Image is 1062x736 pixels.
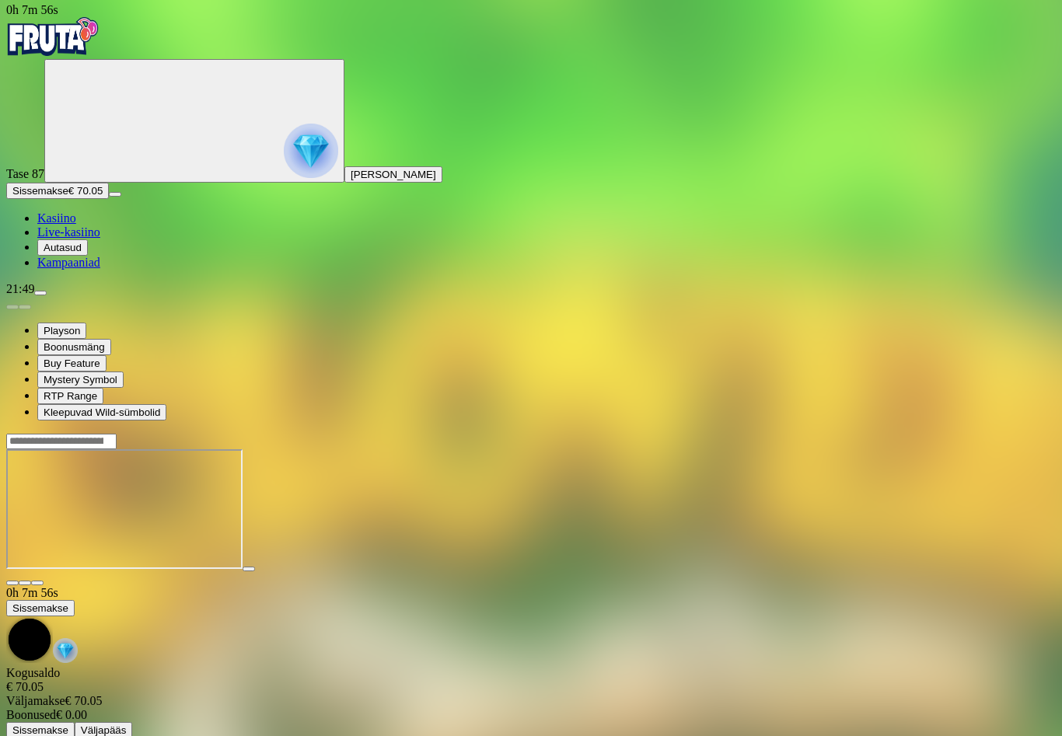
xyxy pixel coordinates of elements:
[6,449,243,569] iframe: Clover Charm: Hit the Bonus
[243,567,255,571] button: play icon
[6,694,65,707] span: Väljamakse
[34,291,47,295] button: menu
[6,3,58,16] span: user session time
[37,211,76,225] a: Kasiino
[6,708,1056,722] div: € 0.00
[6,183,109,199] button: Sissemakseplus icon€ 70.05
[44,406,160,418] span: Kleepuvad Wild-sümbolid
[44,59,344,183] button: reward progress
[44,390,97,402] span: RTP Range
[6,600,75,616] button: Sissemakse
[37,388,103,404] button: RTP Range
[6,282,34,295] span: 21:49
[6,666,1056,694] div: Kogusaldo
[12,185,68,197] span: Sissemakse
[6,694,1056,708] div: € 70.05
[284,124,338,178] img: reward progress
[6,17,1056,270] nav: Primary
[19,305,31,309] button: next slide
[44,358,100,369] span: Buy Feature
[37,371,124,388] button: Mystery Symbol
[6,680,1056,694] div: € 70.05
[37,256,100,269] a: Kampaaniad
[44,341,105,353] span: Boonusmäng
[37,239,88,256] button: Autasud
[6,17,100,56] img: Fruta
[109,192,121,197] button: menu
[37,225,100,239] a: Live-kasiino
[44,242,82,253] span: Autasud
[6,305,19,309] button: prev slide
[68,185,103,197] span: € 70.05
[81,724,127,736] span: Väljapääs
[6,167,44,180] span: Tase 87
[37,355,107,371] button: Buy Feature
[37,323,86,339] button: Playson
[44,325,80,337] span: Playson
[6,586,58,599] span: user session time
[6,211,1056,270] nav: Main menu
[19,581,31,585] button: chevron-down icon
[6,45,100,58] a: Fruta
[12,602,68,614] span: Sissemakse
[6,708,56,721] span: Boonused
[6,581,19,585] button: close icon
[6,586,1056,666] div: Game menu
[6,434,117,449] input: Search
[44,374,117,385] span: Mystery Symbol
[31,581,44,585] button: fullscreen icon
[351,169,436,180] span: [PERSON_NAME]
[12,724,68,736] span: Sissemakse
[53,638,78,663] img: reward-icon
[344,166,442,183] button: [PERSON_NAME]
[37,339,111,355] button: Boonusmäng
[37,404,166,420] button: Kleepuvad Wild-sümbolid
